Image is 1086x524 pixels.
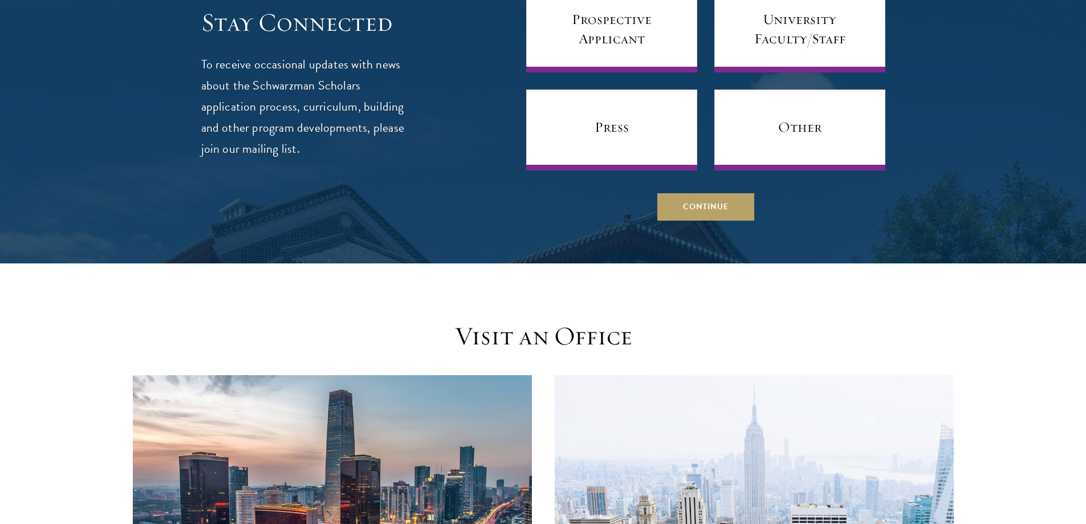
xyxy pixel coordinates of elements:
a: Press [526,90,697,170]
button: Continue [657,193,754,221]
a: Other [714,90,885,170]
h3: Stay Connected [201,7,415,39]
p: To receive occasional updates with news about the Schwarzman Scholars application process, curric... [201,54,415,160]
h3: Visit an Office [367,320,720,352]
